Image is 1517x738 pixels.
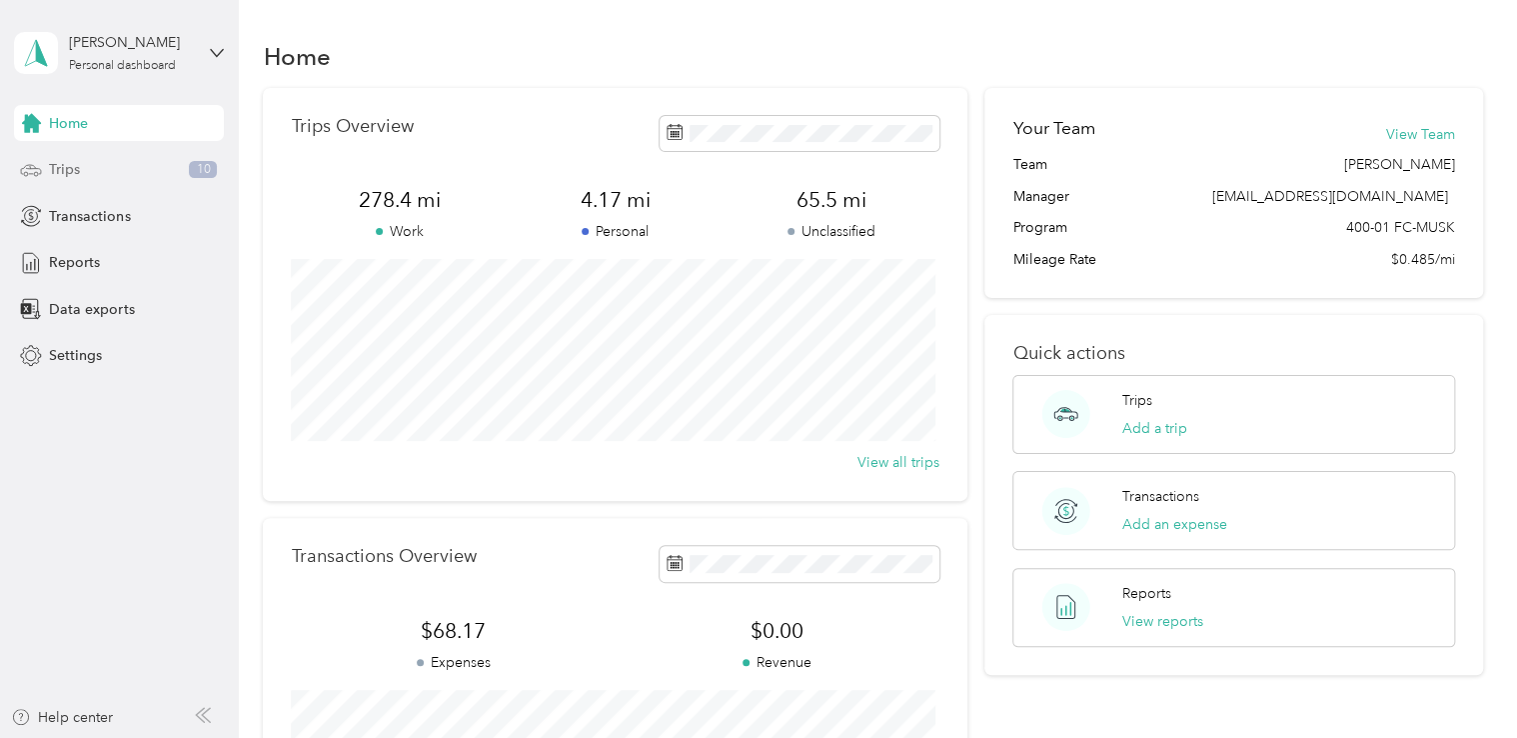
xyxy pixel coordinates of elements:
span: Home [49,113,88,134]
p: Reports [1122,583,1171,604]
p: Revenue [616,652,939,673]
p: Personal [508,221,724,242]
span: $0.485/mi [1391,249,1455,270]
p: Quick actions [1012,343,1454,364]
button: View reports [1122,611,1203,632]
span: Settings [49,345,102,366]
iframe: Everlance-gr Chat Button Frame [1405,626,1517,738]
span: Data exports [49,299,134,320]
h2: Your Team [1012,116,1094,141]
span: $68.17 [291,617,615,645]
p: Transactions Overview [291,546,476,567]
p: Unclassified [724,221,939,242]
p: Transactions [1122,486,1199,507]
span: [EMAIL_ADDRESS][DOMAIN_NAME] [1212,188,1448,205]
button: Add a trip [1122,418,1187,439]
span: 4.17 mi [508,186,724,214]
p: Expenses [291,652,615,673]
span: Reports [49,252,100,273]
span: Team [1012,154,1046,175]
h1: Home [263,46,330,67]
div: Personal dashboard [69,60,176,72]
span: Manager [1012,186,1068,207]
span: Transactions [49,206,130,227]
div: [PERSON_NAME] [69,32,194,53]
button: View Team [1386,124,1455,145]
span: Mileage Rate [1012,249,1095,270]
span: $0.00 [616,617,939,645]
span: [PERSON_NAME] [1344,154,1455,175]
span: 10 [189,161,217,179]
span: Trips [49,159,80,180]
span: 65.5 mi [724,186,939,214]
button: Help center [11,707,113,728]
button: Add an expense [1122,514,1227,535]
span: Program [1012,217,1066,238]
p: Trips Overview [291,116,413,137]
span: 278.4 mi [291,186,507,214]
p: Trips [1122,390,1152,411]
p: Work [291,221,507,242]
span: 400-01 FC-MUSK [1346,217,1455,238]
button: View all trips [857,452,939,473]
